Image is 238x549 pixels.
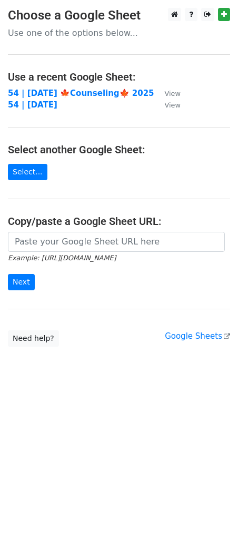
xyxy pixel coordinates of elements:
[8,330,59,347] a: Need help?
[8,254,116,262] small: Example: [URL][DOMAIN_NAME]
[154,100,181,110] a: View
[165,90,181,97] small: View
[8,274,35,290] input: Next
[165,101,181,109] small: View
[8,232,225,252] input: Paste your Google Sheet URL here
[165,331,230,341] a: Google Sheets
[8,8,230,23] h3: Choose a Google Sheet
[8,71,230,83] h4: Use a recent Google Sheet:
[8,27,230,38] p: Use one of the options below...
[8,215,230,228] h4: Copy/paste a Google Sheet URL:
[8,143,230,156] h4: Select another Google Sheet:
[8,100,57,110] a: 54 | [DATE]
[8,164,47,180] a: Select...
[8,89,154,98] a: 54 | [DATE] 🍁Counseling🍁 2025
[154,89,181,98] a: View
